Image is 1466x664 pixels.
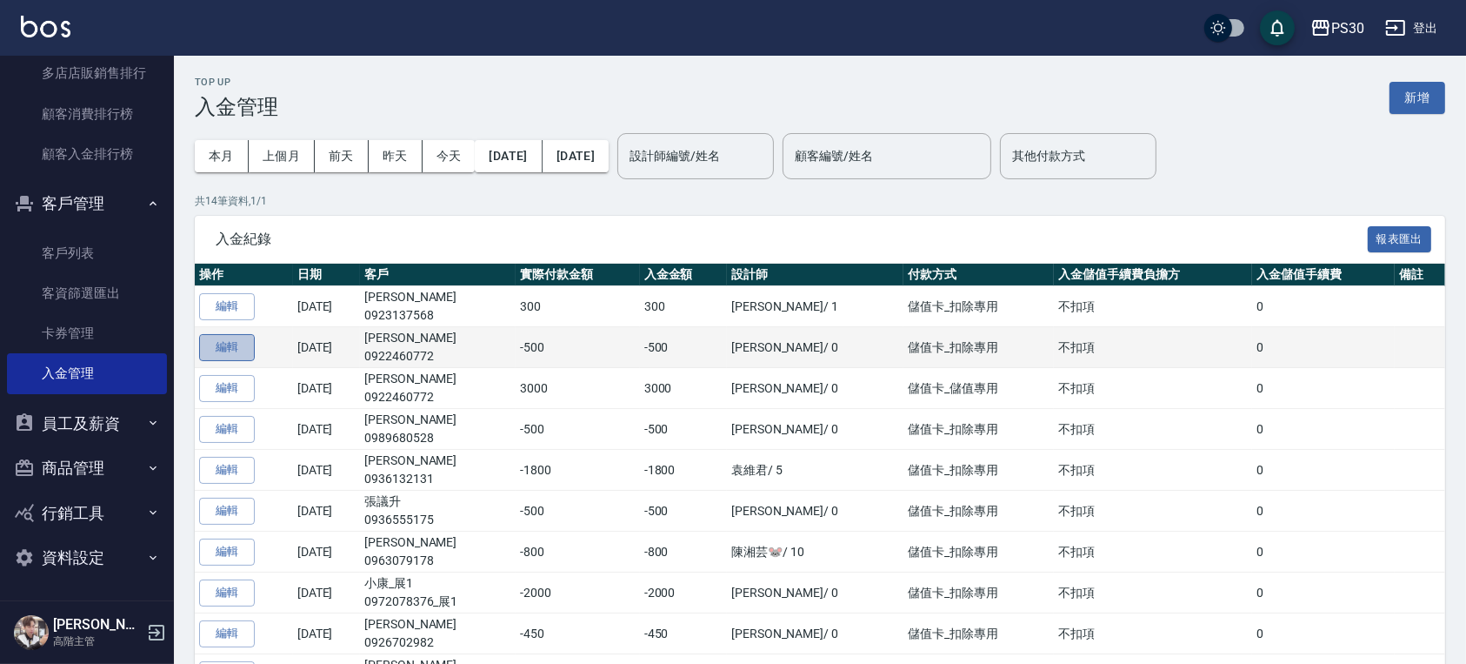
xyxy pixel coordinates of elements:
span: 入金紀錄 [216,231,1368,248]
td: -2000 [640,573,727,614]
td: [PERSON_NAME] / 1 [727,286,903,327]
button: [DATE] [543,140,609,172]
td: [PERSON_NAME] [360,368,516,409]
td: -500 [516,491,640,532]
button: 編輯 [199,539,255,566]
th: 操作 [195,264,293,286]
td: 0 [1252,532,1395,573]
td: 0 [1252,450,1395,491]
td: [PERSON_NAME] / 0 [727,409,903,450]
button: 商品管理 [7,446,167,491]
td: 0 [1252,491,1395,532]
td: -500 [640,491,727,532]
td: [PERSON_NAME] / 0 [727,573,903,614]
h5: [PERSON_NAME] [53,616,142,634]
td: [PERSON_NAME] [360,286,516,327]
button: save [1260,10,1295,45]
h2: Top Up [195,77,278,88]
p: 0926702982 [364,634,511,652]
td: [DATE] [293,614,360,654]
th: 付款方式 [903,264,1054,286]
td: 不扣項 [1054,327,1252,368]
button: 資料設定 [7,535,167,580]
td: 3000 [516,368,640,409]
button: 前天 [315,140,369,172]
td: 儲值卡_扣除專用 [903,491,1054,532]
td: 0 [1252,409,1395,450]
th: 入金儲值手續費負擔方 [1054,264,1252,286]
button: 客戶管理 [7,181,167,226]
td: -500 [640,327,727,368]
td: [PERSON_NAME] [360,327,516,368]
td: -800 [516,532,640,573]
a: 顧客消費排行榜 [7,94,167,134]
td: 不扣項 [1054,491,1252,532]
h3: 入金管理 [195,95,278,119]
td: -800 [640,532,727,573]
td: [DATE] [293,573,360,614]
div: PS30 [1331,17,1364,39]
td: [DATE] [293,450,360,491]
td: 陳湘芸🐭 / 10 [727,532,903,573]
a: 入金管理 [7,353,167,393]
th: 入金金額 [640,264,727,286]
td: [DATE] [293,491,360,532]
td: -450 [516,614,640,654]
td: 0 [1252,573,1395,614]
button: 登出 [1378,12,1445,44]
button: 行銷工具 [7,491,167,536]
td: -500 [640,409,727,450]
td: 儲值卡_扣除專用 [903,614,1054,654]
button: PS30 [1303,10,1371,46]
button: 本月 [195,140,249,172]
button: 編輯 [199,498,255,525]
td: 儲值卡_儲值專用 [903,368,1054,409]
p: 0972078376_展1 [364,593,511,611]
td: -2000 [516,573,640,614]
td: 不扣項 [1054,573,1252,614]
td: 300 [516,286,640,327]
td: 3000 [640,368,727,409]
td: 不扣項 [1054,286,1252,327]
td: 300 [640,286,727,327]
p: 0923137568 [364,306,511,325]
img: Person [14,615,49,650]
button: 編輯 [199,416,255,443]
td: [DATE] [293,327,360,368]
th: 客戶 [360,264,516,286]
td: [PERSON_NAME] / 0 [727,614,903,654]
td: 0 [1252,614,1395,654]
td: 不扣項 [1054,368,1252,409]
p: 0922460772 [364,347,511,366]
button: 編輯 [199,620,255,647]
a: 卡券管理 [7,313,167,353]
button: 昨天 [369,140,423,172]
button: [DATE] [475,140,542,172]
td: [DATE] [293,532,360,573]
button: 報表匯出 [1368,226,1432,253]
a: 新增 [1389,89,1445,105]
button: 編輯 [199,334,255,361]
button: 新增 [1389,82,1445,114]
td: 儲值卡_扣除專用 [903,327,1054,368]
img: Logo [21,16,70,37]
td: -1800 [516,450,640,491]
th: 設計師 [727,264,903,286]
a: 客資篩選匯出 [7,273,167,313]
p: 0936555175 [364,511,511,529]
button: 編輯 [199,293,255,320]
td: [DATE] [293,409,360,450]
a: 客戶列表 [7,233,167,273]
td: -500 [516,409,640,450]
a: 多店店販銷售排行 [7,53,167,93]
p: 0989680528 [364,429,511,447]
button: 編輯 [199,375,255,402]
td: 不扣項 [1054,450,1252,491]
td: [PERSON_NAME] [360,409,516,450]
td: [PERSON_NAME] / 0 [727,327,903,368]
td: 0 [1252,286,1395,327]
p: 0922460772 [364,388,511,406]
td: 儲值卡_扣除專用 [903,450,1054,491]
td: [DATE] [293,286,360,327]
td: 儲值卡_扣除專用 [903,532,1054,573]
